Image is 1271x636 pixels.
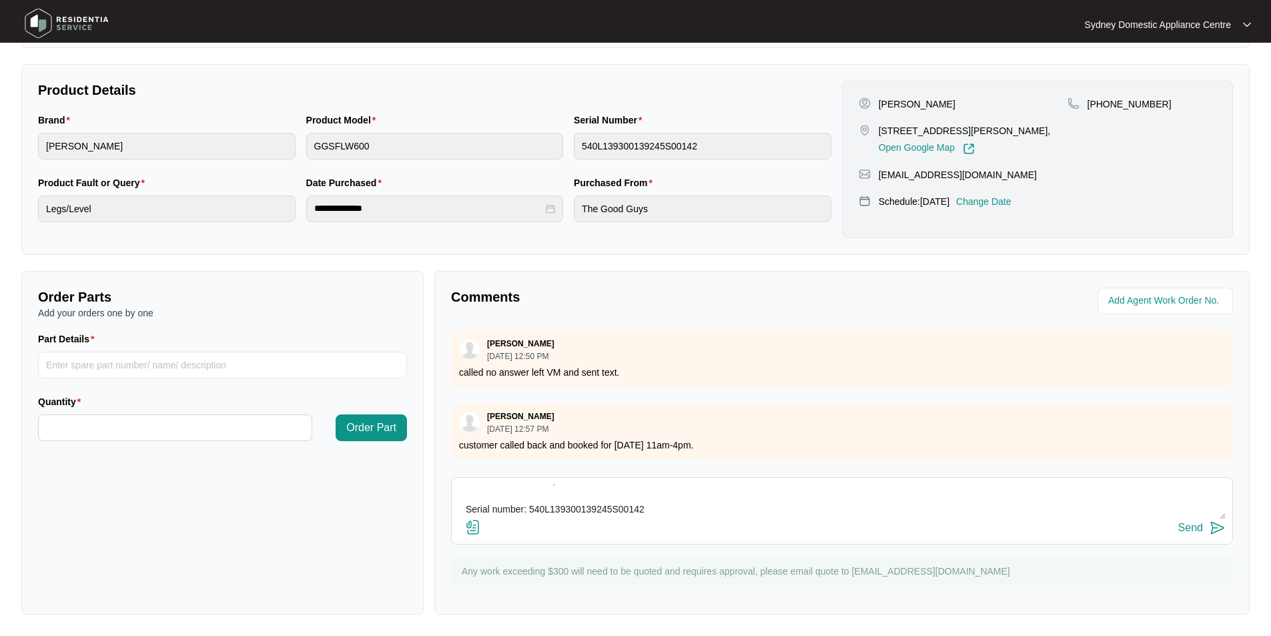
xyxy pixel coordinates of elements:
[38,133,296,160] input: Brand
[487,338,554,349] p: [PERSON_NAME]
[38,306,407,320] p: Add your orders one by one
[487,352,554,360] p: [DATE] 12:50 PM
[460,412,480,432] img: user.svg
[346,420,396,436] span: Order Part
[859,124,871,136] img: map-pin
[963,143,975,155] img: Link-External
[956,195,1011,208] p: Change Date
[38,332,100,346] label: Part Details
[459,366,1225,379] p: called no answer left VM and sent text.
[306,176,387,190] label: Date Purchased
[574,113,647,127] label: Serial Number
[38,196,296,222] input: Product Fault or Query
[574,176,658,190] label: Purchased From
[20,3,113,43] img: residentia service logo
[859,97,871,109] img: user-pin
[1243,21,1251,28] img: dropdown arrow
[314,202,544,216] input: Date Purchased
[1210,520,1226,536] img: send-icon.svg
[1108,293,1225,309] input: Add Agent Work Order No.
[451,288,833,306] p: Comments
[306,133,564,160] input: Product Model
[306,113,382,127] label: Product Model
[38,113,75,127] label: Brand
[462,565,1226,578] p: Any work exceeding $300 will need to be quoted and requires approval, please email quote to [EMAI...
[487,411,554,422] p: [PERSON_NAME]
[574,196,831,222] input: Purchased From
[460,339,480,359] img: user.svg
[38,176,150,190] label: Product Fault or Query
[1068,97,1080,109] img: map-pin
[859,168,871,180] img: map-pin
[1178,522,1203,534] div: Send
[879,168,1037,182] p: [EMAIL_ADDRESS][DOMAIN_NAME]
[879,124,1051,137] p: [STREET_ADDRESS][PERSON_NAME],
[465,519,481,535] img: file-attachment-doc.svg
[38,352,407,378] input: Part Details
[1085,18,1231,31] p: Sydney Domestic Appliance Centre
[39,415,312,440] input: Quantity
[879,97,955,111] p: [PERSON_NAME]
[38,288,407,306] p: Order Parts
[38,395,86,408] label: Quantity
[458,485,1226,519] textarea: Hi Team. FAULT REPORTED: The washing machine is making loud noises ( like barrel scrapping on mac...
[1088,97,1172,111] p: [PHONE_NUMBER]
[879,143,975,155] a: Open Google Map
[574,133,831,160] input: Serial Number
[336,414,407,441] button: Order Part
[38,81,831,99] p: Product Details
[879,195,949,208] p: Schedule: [DATE]
[1178,519,1226,537] button: Send
[459,438,1225,452] p: customer called back and booked for [DATE] 11am-4pm.
[859,195,871,207] img: map-pin
[487,425,554,433] p: [DATE] 12:57 PM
